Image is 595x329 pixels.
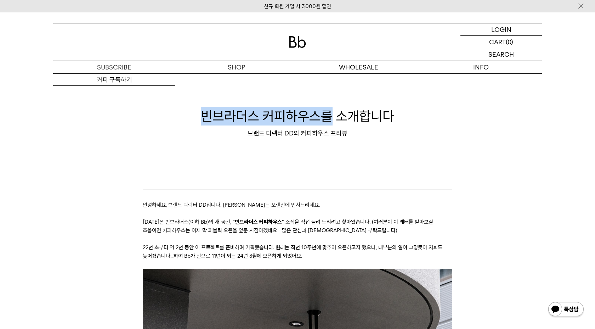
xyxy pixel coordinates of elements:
[264,3,331,10] a: 신규 회원 가입 시 3,000원 할인
[548,301,584,318] img: 카카오톡 채널 1:1 채팅 버튼
[143,243,452,260] p: 22년 초부터 약 2년 동안 이 프로젝트를 준비하며 기획했습니다. 원래는 작년 10주년에 맞추어 오픈하고자 했으나, 대부분의 일이 그렇듯이 저희도 늦어졌습니다…하여 Bb가 만...
[289,36,306,48] img: 로고
[53,61,175,73] a: SUBSCRIBE
[491,23,511,35] p: LOGIN
[297,61,420,73] p: WHOLESALE
[143,201,452,209] p: 안녕하세요, 브랜드 디렉터 DD입니다. [PERSON_NAME]는 오랜만에 인사드리네요.
[489,36,506,48] p: CART
[460,23,542,36] a: LOGIN
[175,61,297,73] a: SHOP
[53,86,175,98] a: 샘플러 체험하기
[235,219,282,225] strong: 빈브라더스 커피하우스
[53,74,175,86] a: 커피 구독하기
[53,107,542,126] h1: 빈브라더스 커피하우스를 소개합니다
[420,61,542,73] p: INFO
[143,218,452,235] p: [DATE]은 빈브라더스(이하 Bb)의 새 공간, “ ” 소식을 직접 들려 드리려고 찾아왔습니다. (여러분이 이 레터를 받아보실 즈음이면 커피하우스는 이제 막 퍼블릭 오픈을 ...
[488,48,514,61] p: SEARCH
[506,36,513,48] p: (0)
[53,129,542,138] div: 브랜드 디렉터 DD의 커피하우스 프리뷰
[460,36,542,48] a: CART (0)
